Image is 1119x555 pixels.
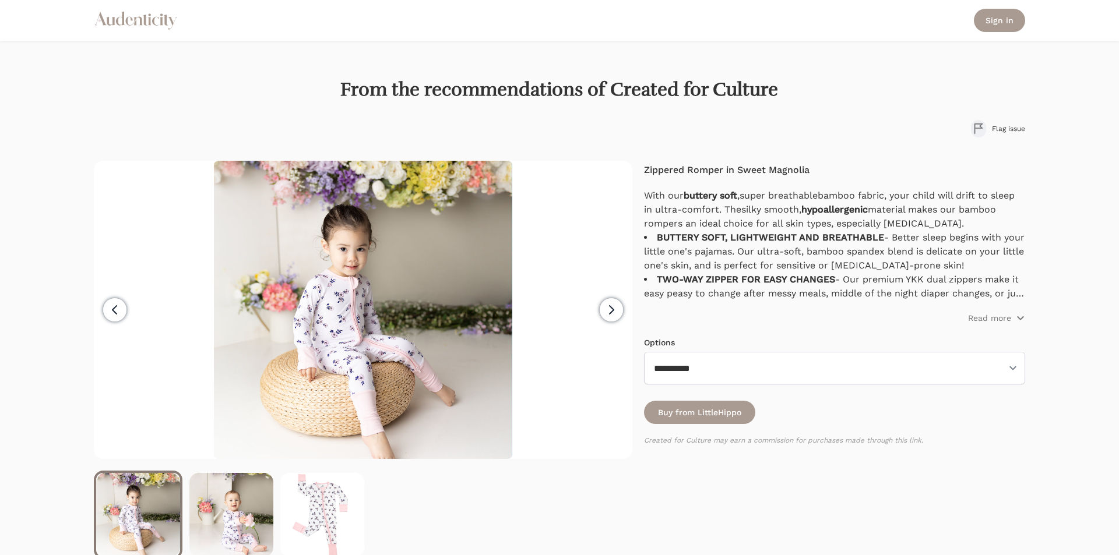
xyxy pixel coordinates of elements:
[644,232,1025,271] span: - Better sleep begins with your little one's pajamas. Our ultra-soft, bamboo spandex blend is del...
[644,338,675,347] label: Options
[740,190,818,201] span: super breathable
[644,190,1015,229] span: With our , bamboo fabric, your child will drift to sleep in ultra-comfort. The , material makes o...
[741,204,799,215] span: silky smooth
[644,274,1025,327] span: - Our premium YKK dual zippers make it easy peasy to change after messy meals, middle of the nigh...
[684,190,737,201] span: buttery soft
[94,78,1025,101] h1: From the recommendations of Created for Culture
[801,204,868,215] span: hypoallergenic
[644,401,755,424] a: Buy from LittleHippo
[968,312,1011,324] p: Read more
[644,163,1025,177] h4: Zippered Romper in Sweet Magnolia
[992,124,1025,133] span: Flag issue
[968,312,1025,324] button: Read more
[971,120,1025,137] button: Flag issue
[657,274,835,285] strong: TWO-WAY ZIPPER FOR EASY CHANGES
[974,9,1025,32] a: Sign in
[657,232,884,243] strong: BUTTERY SOFT, LIGHTWEIGHT AND BREATHABLE
[644,436,1025,445] p: Created for Culture may earn a commission for purchases made through this link.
